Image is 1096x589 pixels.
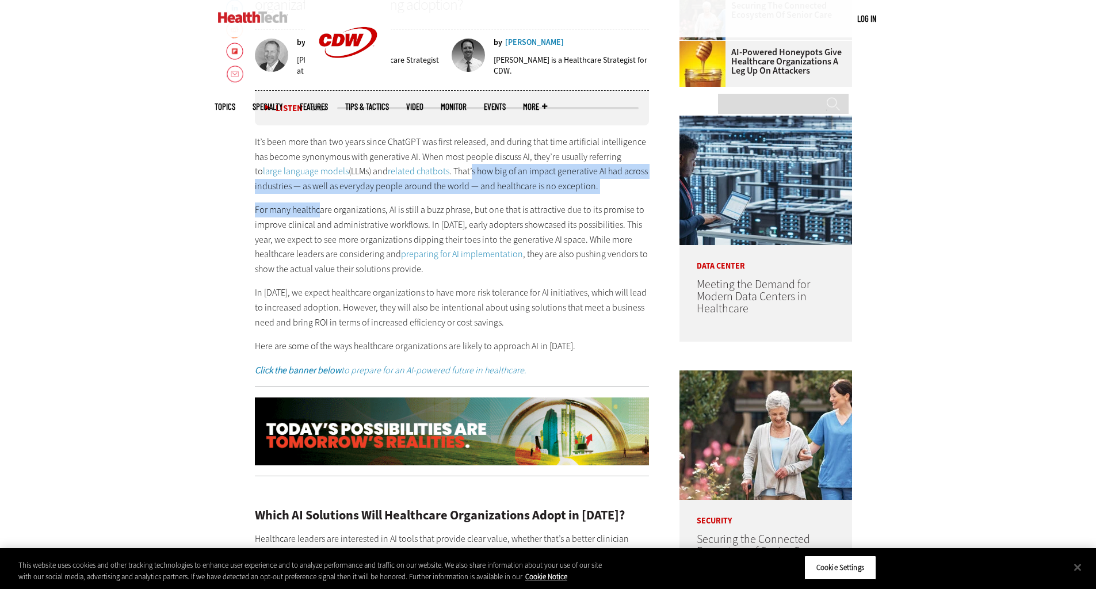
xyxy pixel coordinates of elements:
em: to prepare for an AI-powered future in healthcare. [255,364,526,376]
a: Video [406,102,423,111]
p: In [DATE], we expect healthcare organizations to have more risk tolerance for AI initiatives, whi... [255,285,650,330]
a: Securing the Connected Ecosystem of Senior Care [697,531,815,559]
a: Tips & Tactics [345,102,389,111]
p: Security [679,500,852,525]
span: Topics [215,102,235,111]
a: preparing for AI implementation [401,248,523,260]
h2: Which AI Solutions Will Healthcare Organizations Adopt in [DATE]? [255,509,650,522]
a: Click the banner belowto prepare for an AI-powered future in healthcare. [255,364,526,376]
a: MonITor [441,102,467,111]
a: large language models [263,165,349,177]
img: xs_infrasturcturemod_animated_q324_learn_desktop [255,397,650,465]
p: For many healthcare organizations, AI is still a buzz phrase, but one that is attractive due to i... [255,202,650,276]
img: engineer with laptop overlooking data center [679,116,852,245]
a: Features [300,102,328,111]
a: More information about your privacy [525,572,567,582]
div: This website uses cookies and other tracking technologies to enhance user experience and to analy... [18,560,603,582]
a: related chatbots [388,165,449,177]
a: CDW [305,76,391,88]
button: Cookie Settings [804,556,876,580]
a: Events [484,102,506,111]
p: Data Center [679,245,852,270]
a: Meeting the Demand for Modern Data Centers in Healthcare [697,277,810,316]
div: User menu [857,13,876,25]
p: It’s been more than two years since ChatGPT was first released, and during that time artificial i... [255,135,650,193]
p: Here are some of the ways healthcare organizations are likely to approach AI in [DATE]. [255,339,650,354]
img: Home [218,12,288,23]
strong: Click the banner below [255,364,341,376]
p: Healthcare leaders are interested in AI tools that provide clear value, whether that’s a better c... [255,531,650,576]
span: More [523,102,547,111]
a: Log in [857,13,876,24]
img: nurse walks with senior woman through a garden [679,370,852,500]
span: Specialty [253,102,282,111]
button: Close [1065,554,1090,580]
